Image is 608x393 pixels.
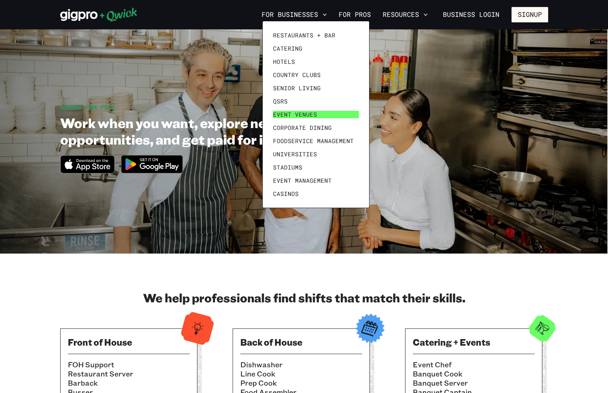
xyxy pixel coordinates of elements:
[273,32,335,39] span: Restaurants + Bar
[273,190,299,197] span: Casinos
[273,150,317,158] span: Universities
[273,124,332,131] span: Corporate Dining
[273,137,354,145] span: Foodservice Management
[273,177,332,184] span: Event Management
[273,45,302,52] span: Catering
[273,58,295,65] span: Hotels
[273,164,302,171] span: Stadiums
[273,98,288,105] span: QSRs
[273,71,321,79] span: Country Clubs
[273,84,321,92] span: Senior Living
[273,111,317,118] span: Event Venues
